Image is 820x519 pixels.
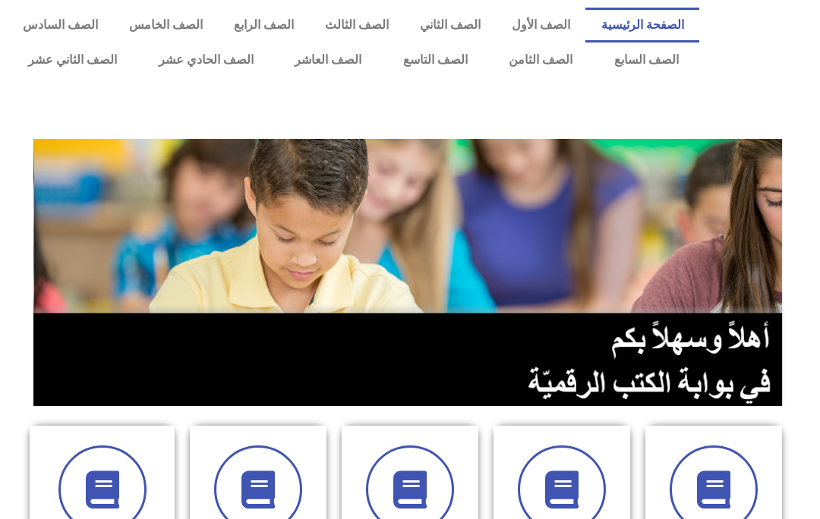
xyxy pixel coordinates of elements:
a: الصف السابع [593,42,699,77]
a: الصف الرابع [219,8,310,42]
a: الصفحة الرئيسية [585,8,699,42]
a: الصف الحادي عشر [137,42,274,77]
a: الصف الأول [496,8,585,42]
a: الصف الخامس [114,8,219,42]
a: الصف التاسع [382,42,488,77]
a: الصف السادس [8,8,114,42]
a: الصف الثاني عشر [8,42,138,77]
a: الصف الثاني [404,8,496,42]
a: الصف الثالث [310,8,405,42]
a: الصف الثامن [488,42,594,77]
a: الصف العاشر [274,42,383,77]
